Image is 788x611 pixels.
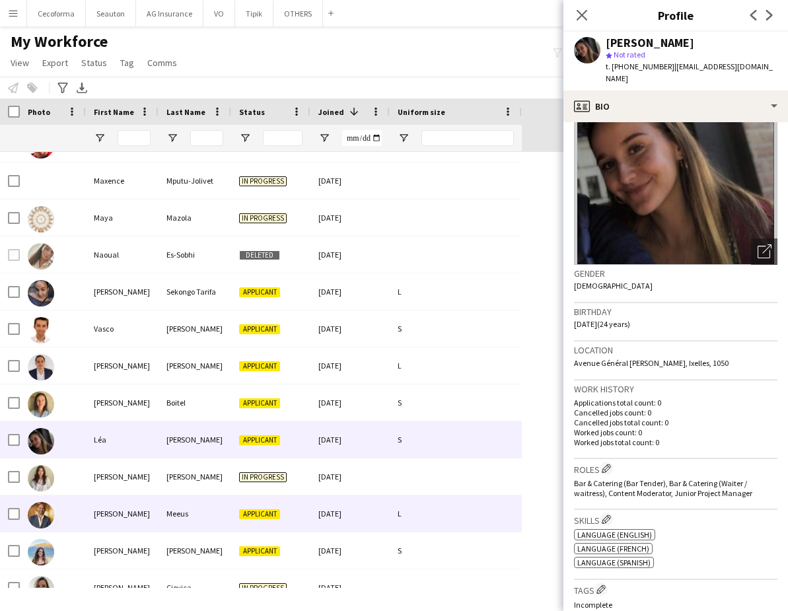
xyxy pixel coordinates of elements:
h3: Location [574,344,777,356]
div: Léa [86,421,159,458]
span: Language (Spanish) [577,557,651,567]
span: Status [81,57,107,69]
img: Naoual Es-Sobhi [28,243,54,270]
img: Carlos Lopez [28,354,54,380]
app-action-btn: Advanced filters [55,80,71,96]
span: My Workforce [11,32,108,52]
div: [DATE] [310,421,390,458]
button: Open Filter Menu [398,132,410,144]
span: S [398,398,402,408]
span: Applicant [239,361,280,371]
div: Mazola [159,199,231,236]
div: Bio [563,90,788,122]
input: Row Selection is disabled for this row (unchecked) [8,249,20,261]
input: Last Name Filter Input [190,130,223,146]
h3: Roles [574,462,777,476]
span: L [398,509,402,519]
span: In progress [239,472,287,482]
div: [DATE] [310,569,390,606]
span: Export [42,57,68,69]
input: Status Filter Input [263,130,303,146]
div: [DATE] [310,236,390,273]
span: S [398,546,402,556]
div: [DATE] [310,495,390,532]
span: Not rated [614,50,645,59]
span: Applicant [239,398,280,408]
div: [PERSON_NAME] [86,347,159,384]
span: Applicant [239,435,280,445]
button: Open Filter Menu [166,132,178,144]
p: Cancelled jobs count: 0 [574,408,777,417]
img: Maya Mazola [28,206,54,233]
div: Naoual [86,236,159,273]
span: Language (English) [577,530,652,540]
button: Cecoforma [27,1,86,26]
div: [DATE] [310,532,390,569]
div: [PERSON_NAME] [159,347,231,384]
input: Joined Filter Input [342,130,382,146]
span: [DEMOGRAPHIC_DATA] [574,281,653,291]
p: Incomplete [574,600,777,610]
button: Open Filter Menu [239,132,251,144]
span: Comms [147,57,177,69]
div: [PERSON_NAME] [159,532,231,569]
img: Léa Lévêque [28,428,54,454]
div: [DATE] [310,310,390,347]
span: Tag [120,57,134,69]
span: Deleted [239,250,280,260]
span: In progress [239,176,287,186]
span: Photo [28,107,50,117]
div: Vasco [86,310,159,347]
span: In progress [239,213,287,223]
button: OTHERS [273,1,323,26]
button: Open Filter Menu [94,132,106,144]
span: First Name [94,107,134,117]
span: Joined [318,107,344,117]
img: Paula Sekongo Tarifa [28,280,54,306]
div: [PERSON_NAME] [159,310,231,347]
div: [PERSON_NAME] [86,532,159,569]
span: Status [239,107,265,117]
span: Applicant [239,324,280,334]
div: [DATE] [310,347,390,384]
p: Applications total count: 0 [574,398,777,408]
img: Lori Lenzini [28,465,54,491]
h3: Profile [563,7,788,24]
span: Applicant [239,287,280,297]
app-action-btn: Export XLSX [74,80,90,96]
div: [DATE] [310,162,390,199]
div: Mputu-Jolivet [159,162,231,199]
a: View [5,54,34,71]
input: First Name Filter Input [118,130,151,146]
span: Uniform size [398,107,445,117]
div: [DATE] [310,384,390,421]
p: Worked jobs total count: 0 [574,437,777,447]
span: L [398,361,402,371]
span: Applicant [239,509,280,519]
button: Tipik [235,1,273,26]
img: Vasco Serrano [28,317,54,343]
div: Maxence [86,162,159,199]
div: Meeus [159,495,231,532]
div: Maya [86,199,159,236]
div: Boitel [159,384,231,421]
a: Status [76,54,112,71]
span: S [398,324,402,334]
img: Crew avatar or photo [574,67,777,265]
button: Open Filter Menu [318,132,330,144]
div: [DATE] [310,199,390,236]
div: [PERSON_NAME] [159,458,231,495]
div: Es-Sobhi [159,236,231,273]
h3: Birthday [574,306,777,318]
p: Cancelled jobs total count: 0 [574,417,777,427]
span: Last Name [166,107,205,117]
span: t. [PHONE_NUMBER] [606,61,674,71]
div: [PERSON_NAME] [86,569,159,606]
h3: Tags [574,583,777,596]
div: Sekongo Tarifa [159,273,231,310]
span: [DATE] (24 years) [574,319,630,329]
span: | [EMAIL_ADDRESS][DOMAIN_NAME] [606,61,773,83]
a: Export [37,54,73,71]
div: [DATE] [310,458,390,495]
img: Salomé Sperling [28,539,54,565]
